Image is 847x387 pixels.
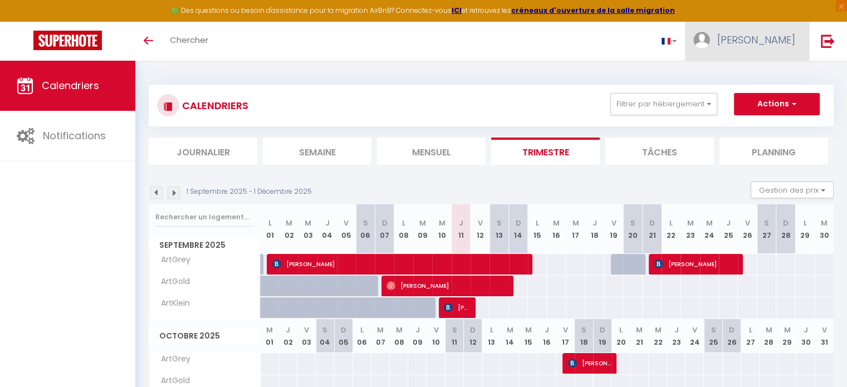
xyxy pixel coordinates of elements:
a: ICI [452,6,462,15]
abbr: M [821,218,828,228]
span: [PERSON_NAME] [272,253,525,275]
th: 13 [482,319,501,353]
th: 10 [427,319,445,353]
th: 13 [489,204,508,254]
th: 14 [509,204,528,254]
abbr: M [419,218,426,228]
th: 16 [538,319,556,353]
abbr: M [654,325,661,335]
abbr: V [611,218,616,228]
abbr: M [706,218,713,228]
a: ... [PERSON_NAME] [685,22,809,61]
th: 31 [815,319,834,353]
abbr: J [726,218,731,228]
abbr: S [322,325,327,335]
th: 03 [297,319,316,353]
abbr: M [784,325,791,335]
abbr: M [553,218,560,228]
button: Gestion des prix [751,182,834,198]
li: Mensuel [377,138,486,165]
abbr: V [433,325,438,335]
abbr: J [593,218,597,228]
th: 20 [623,204,642,254]
th: 15 [519,319,537,353]
abbr: D [649,218,655,228]
abbr: S [630,218,635,228]
abbr: L [268,218,272,228]
abbr: S [764,218,769,228]
span: Octobre 2025 [149,328,260,344]
abbr: L [803,218,806,228]
th: 16 [547,204,566,254]
th: 11 [452,204,471,254]
input: Rechercher un logement... [155,207,254,227]
a: Chercher [161,22,217,61]
span: [PERSON_NAME] [654,253,736,275]
span: ArtGrey [151,353,193,365]
abbr: D [783,218,789,228]
strong: créneaux d'ouverture de la salle migration [511,6,675,15]
button: Filtrer par hébergement [610,93,717,115]
th: 07 [375,204,394,254]
th: 24 [700,204,719,254]
th: 27 [741,319,760,353]
th: 26 [723,319,741,353]
abbr: L [360,325,364,335]
abbr: V [563,325,568,335]
abbr: V [692,325,697,335]
h3: CALENDRIERS [179,93,248,118]
th: 28 [760,319,778,353]
abbr: M [438,218,445,228]
th: 12 [471,204,489,254]
abbr: V [822,325,827,335]
th: 02 [279,319,297,353]
li: Planning [719,138,828,165]
abbr: L [619,325,623,335]
abbr: L [490,325,493,335]
th: 05 [334,319,352,353]
abbr: D [600,325,605,335]
span: Calendriers [42,79,99,92]
span: Chercher [170,34,208,46]
th: 19 [593,319,611,353]
abbr: J [415,325,420,335]
th: 05 [337,204,356,254]
abbr: J [286,325,290,335]
abbr: J [459,218,463,228]
abbr: V [478,218,483,228]
span: Septembre 2025 [149,237,260,253]
abbr: M [305,218,311,228]
abbr: D [382,218,388,228]
span: [PERSON_NAME] [386,275,506,296]
th: 09 [413,204,432,254]
abbr: M [687,218,694,228]
abbr: D [341,325,346,335]
abbr: M [266,325,273,335]
th: 06 [353,319,371,353]
abbr: M [572,218,579,228]
th: 02 [280,204,298,254]
th: 23 [680,204,699,254]
abbr: M [377,325,384,335]
th: 22 [649,319,667,353]
button: Actions [734,93,820,115]
th: 17 [556,319,575,353]
th: 07 [371,319,390,353]
abbr: L [536,218,539,228]
th: 15 [528,204,547,254]
th: 23 [667,319,686,353]
abbr: V [344,218,349,228]
abbr: D [729,325,735,335]
th: 17 [566,204,585,254]
th: 18 [585,204,604,254]
span: [PERSON_NAME] [717,33,795,47]
th: 09 [408,319,427,353]
iframe: Chat [800,337,839,379]
abbr: L [402,218,405,228]
th: 06 [356,204,375,254]
th: 30 [796,319,815,353]
li: Journalier [149,138,257,165]
th: 18 [575,319,593,353]
abbr: M [525,325,532,335]
span: [PERSON_NAME] [568,352,612,374]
